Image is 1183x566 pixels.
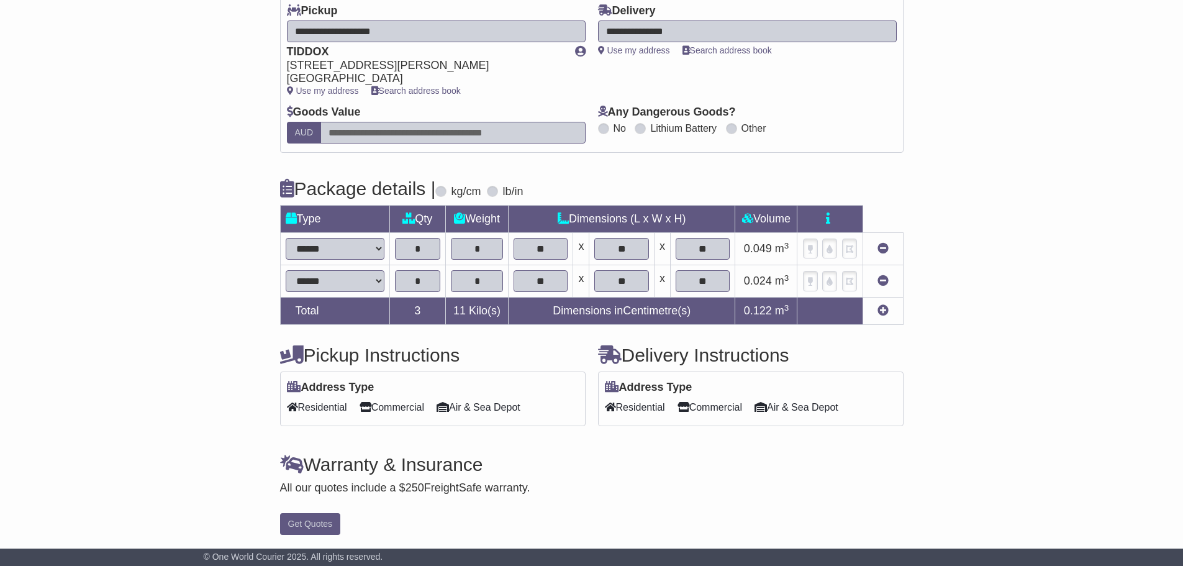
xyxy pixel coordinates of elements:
[502,185,523,199] label: lb/in
[287,45,563,59] div: TIDDOX
[598,106,736,119] label: Any Dangerous Goods?
[287,72,563,86] div: [GEOGRAPHIC_DATA]
[287,59,563,73] div: [STREET_ADDRESS][PERSON_NAME]
[287,4,338,18] label: Pickup
[744,304,772,317] span: 0.122
[280,206,389,233] td: Type
[775,304,789,317] span: m
[287,398,347,417] span: Residential
[287,86,359,96] a: Use my address
[280,482,904,495] div: All our quotes include a $ FreightSafe warranty.
[453,304,466,317] span: 11
[508,298,735,325] td: Dimensions in Centimetre(s)
[650,122,717,134] label: Lithium Battery
[614,122,626,134] label: No
[784,273,789,283] sup: 3
[598,4,656,18] label: Delivery
[446,206,509,233] td: Weight
[204,552,383,562] span: © One World Courier 2025. All rights reserved.
[877,275,889,287] a: Remove this item
[446,298,509,325] td: Kilo(s)
[573,265,589,298] td: x
[605,381,692,395] label: Address Type
[744,242,772,255] span: 0.049
[389,298,446,325] td: 3
[371,86,461,96] a: Search address book
[280,454,904,475] h4: Warranty & Insurance
[605,398,665,417] span: Residential
[784,303,789,313] sup: 3
[508,206,735,233] td: Dimensions (L x W x H)
[877,242,889,255] a: Remove this item
[735,206,797,233] td: Volume
[360,398,424,417] span: Commercial
[280,513,341,535] button: Get Quotes
[775,275,789,287] span: m
[287,106,361,119] label: Goods Value
[598,345,904,365] h4: Delivery Instructions
[280,345,586,365] h4: Pickup Instructions
[406,482,424,494] span: 250
[678,398,742,417] span: Commercial
[654,233,670,265] td: x
[784,241,789,250] sup: 3
[741,122,766,134] label: Other
[280,298,389,325] td: Total
[755,398,838,417] span: Air & Sea Depot
[573,233,589,265] td: x
[654,265,670,298] td: x
[287,122,322,144] label: AUD
[775,242,789,255] span: m
[389,206,446,233] td: Qty
[682,45,772,55] a: Search address book
[280,178,436,199] h4: Package details |
[287,381,374,395] label: Address Type
[598,45,670,55] a: Use my address
[877,304,889,317] a: Add new item
[451,185,481,199] label: kg/cm
[744,275,772,287] span: 0.024
[437,398,520,417] span: Air & Sea Depot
